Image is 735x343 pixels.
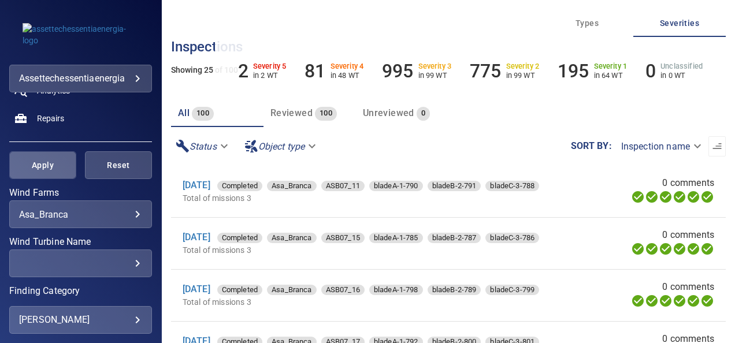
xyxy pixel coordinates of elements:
li: Severity 2 [470,60,539,82]
span: 100 [315,107,337,120]
svg: Matching 100% [686,242,700,256]
h6: 195 [558,60,589,82]
svg: Data Formatted 100% [645,242,659,256]
span: 0 comments [662,176,714,190]
svg: Selecting 100% [659,294,673,308]
em: Status [190,141,217,152]
button: Apply [9,151,76,179]
span: bladeA-1-785 [369,232,423,244]
div: ASB07_15 [321,233,365,243]
span: ASB07_16 [321,284,365,296]
span: Types [548,16,626,31]
label: Sort by : [571,141,612,151]
span: Unreviewed [363,107,414,118]
p: Total of missions 3 [183,296,586,308]
li: Severity 3 [382,60,451,82]
p: in 48 WT [331,71,364,80]
h6: Severity 4 [331,62,364,70]
div: Asa_Branca [267,233,317,243]
h3: Inspections [171,39,726,54]
div: Asa_Branca [267,181,317,191]
span: Completed [217,232,262,244]
a: [DATE] [183,180,210,191]
span: ASB07_11 [321,180,365,192]
h6: 2 [238,60,248,82]
span: 0 comments [662,228,714,242]
span: bladeC-3-786 [485,232,539,244]
span: ASB07_15 [321,232,365,244]
div: bladeB-2-787 [428,233,481,243]
div: Wind Turbine Name [9,249,152,277]
h6: Severity 2 [506,62,540,70]
label: Wind Farms [9,188,152,197]
div: bladeA-1-785 [369,233,423,243]
svg: ML Processing 100% [673,294,686,308]
div: Asa_Branca [19,209,142,220]
p: in 99 WT [418,71,452,80]
div: bladeC-3-786 [485,233,539,243]
span: bladeB-2-789 [428,284,481,296]
button: Reset [85,151,152,179]
h6: Unclassified [660,62,703,70]
div: Completed [217,233,262,243]
svg: Matching 100% [686,294,700,308]
span: Asa_Branca [267,232,317,244]
span: bladeB-2-787 [428,232,481,244]
h6: Severity 1 [594,62,628,70]
div: Object type [240,136,324,156]
svg: Data Formatted 100% [645,294,659,308]
button: Sort list from oldest to newest [708,136,726,156]
div: ASB07_16 [321,285,365,295]
a: [DATE] [183,232,210,243]
h6: Severity 5 [253,62,287,70]
div: Wind Farms [9,200,152,228]
div: bladeC-3-799 [485,285,539,295]
svg: Uploading 100% [631,242,645,256]
div: bladeB-2-791 [428,181,481,191]
h6: Severity 3 [418,62,452,70]
span: 0 comments [662,280,714,294]
svg: ML Processing 100% [673,190,686,204]
p: in 0 WT [660,71,703,80]
span: bladeB-2-791 [428,180,481,192]
svg: Classification 100% [700,294,714,308]
div: bladeA-1-798 [369,285,423,295]
div: bladeA-1-790 [369,181,423,191]
span: 0 [417,107,430,120]
svg: Selecting 100% [659,242,673,256]
svg: Classification 100% [700,242,714,256]
svg: ML Processing 100% [673,242,686,256]
em: Object type [258,141,305,152]
label: Wind Turbine Name [9,237,152,247]
li: Severity 1 [558,60,627,82]
span: bladeC-3-788 [485,180,539,192]
span: bladeA-1-790 [369,180,423,192]
svg: Data Formatted 100% [645,190,659,204]
h6: 995 [382,60,413,82]
li: Severity 4 [305,60,363,82]
label: Finding Category [9,286,152,296]
svg: Uploading 100% [631,190,645,204]
div: ASB07_11 [321,181,365,191]
div: Asa_Branca [267,285,317,295]
img: assettechessentiaenergia-logo [23,23,138,46]
div: Completed [217,285,262,295]
span: Completed [217,180,262,192]
span: bladeC-3-799 [485,284,539,296]
p: in 2 WT [253,71,287,80]
span: All [178,107,190,118]
span: Asa_Branca [267,180,317,192]
svg: Uploading 100% [631,294,645,308]
div: [PERSON_NAME] [19,311,142,329]
h6: 81 [305,60,325,82]
p: in 99 WT [506,71,540,80]
svg: Classification 100% [700,190,714,204]
div: bladeB-2-789 [428,285,481,295]
span: Completed [217,284,262,296]
span: bladeA-1-798 [369,284,423,296]
span: Apply [24,158,62,173]
svg: Matching 100% [686,190,700,204]
span: Repairs [37,113,64,124]
a: repairs noActive [9,105,152,132]
span: Asa_Branca [267,284,317,296]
